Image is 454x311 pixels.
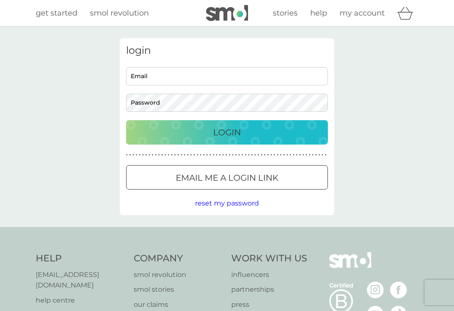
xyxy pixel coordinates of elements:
[258,153,259,157] p: ●
[200,153,201,157] p: ●
[142,153,144,157] p: ●
[206,153,208,157] p: ●
[232,153,234,157] p: ●
[273,7,298,19] a: stories
[261,153,262,157] p: ●
[315,153,317,157] p: ●
[309,153,311,157] p: ●
[193,153,195,157] p: ●
[90,8,149,18] span: smol revolution
[176,171,278,184] p: Email me a login link
[225,153,227,157] p: ●
[213,126,241,139] p: Login
[306,153,307,157] p: ●
[126,120,328,145] button: Login
[299,153,301,157] p: ●
[152,153,153,157] p: ●
[139,153,141,157] p: ●
[251,153,253,157] p: ●
[36,269,125,291] a: [EMAIL_ADDRESS][DOMAIN_NAME]
[302,153,304,157] p: ●
[181,153,182,157] p: ●
[145,153,147,157] p: ●
[161,153,163,157] p: ●
[242,153,243,157] p: ●
[206,5,248,21] img: smol
[274,153,275,157] p: ●
[231,284,307,295] a: partnerships
[195,199,259,207] span: reset my password
[36,7,77,19] a: get started
[36,252,125,265] h4: Help
[238,153,240,157] p: ●
[213,153,214,157] p: ●
[340,8,385,18] span: my account
[290,153,291,157] p: ●
[177,153,179,157] p: ●
[264,153,266,157] p: ●
[187,153,189,157] p: ●
[184,153,185,157] p: ●
[134,284,223,295] a: smol stories
[329,252,371,281] img: smol
[277,153,278,157] p: ●
[171,153,173,157] p: ●
[248,153,250,157] p: ●
[397,5,418,21] div: basket
[280,153,282,157] p: ●
[165,153,166,157] p: ●
[195,198,259,209] button: reset my password
[36,295,125,306] a: help centre
[129,153,131,157] p: ●
[148,153,150,157] p: ●
[158,153,160,157] p: ●
[270,153,272,157] p: ●
[231,252,307,265] h4: Work With Us
[235,153,237,157] p: ●
[197,153,198,157] p: ●
[319,153,320,157] p: ●
[254,153,256,157] p: ●
[155,153,157,157] p: ●
[312,153,314,157] p: ●
[296,153,298,157] p: ●
[126,165,328,190] button: Email me a login link
[136,153,137,157] p: ●
[90,7,149,19] a: smol revolution
[390,282,407,298] img: visit the smol Facebook page
[340,7,385,19] a: my account
[126,153,128,157] p: ●
[286,153,288,157] p: ●
[245,153,246,157] p: ●
[322,153,323,157] p: ●
[132,153,134,157] p: ●
[273,8,298,18] span: stories
[267,153,269,157] p: ●
[134,299,223,310] a: our claims
[231,299,307,310] a: press
[134,252,223,265] h4: Company
[310,8,327,18] span: help
[229,153,230,157] p: ●
[209,153,211,157] p: ●
[216,153,218,157] p: ●
[367,282,384,298] img: visit the smol Instagram page
[190,153,192,157] p: ●
[203,153,205,157] p: ●
[325,153,327,157] p: ●
[174,153,176,157] p: ●
[222,153,224,157] p: ●
[36,8,77,18] span: get started
[168,153,169,157] p: ●
[310,7,327,19] a: help
[134,269,223,280] a: smol revolution
[126,45,328,57] h3: login
[231,269,307,280] a: influencers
